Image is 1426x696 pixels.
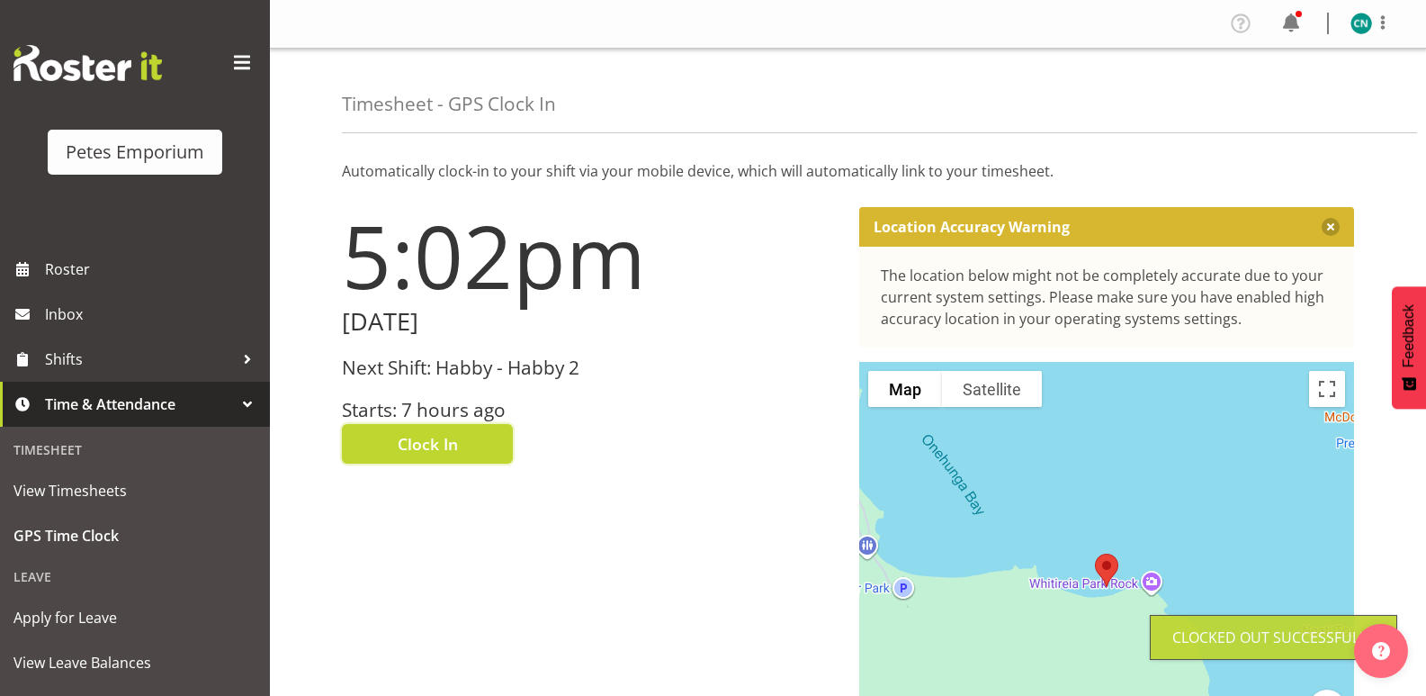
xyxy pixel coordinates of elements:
[342,308,838,336] h2: [DATE]
[4,431,265,468] div: Timesheet
[1372,642,1390,660] img: help-xxl-2.png
[874,218,1070,236] p: Location Accuracy Warning
[881,265,1333,330] div: The location below might not be completely accurate due to your current system settings. Please m...
[868,371,942,407] button: Show street map
[342,424,513,464] button: Clock In
[13,649,256,676] span: View Leave Balances
[4,513,265,558] a: GPS Time Clock
[45,346,234,373] span: Shifts
[942,371,1042,407] button: Show satellite imagery
[342,400,838,420] h3: Starts: 7 hours ago
[4,595,265,640] a: Apply for Leave
[45,391,234,418] span: Time & Attendance
[1350,13,1372,34] img: christine-neville11214.jpg
[342,357,838,378] h3: Next Shift: Habby - Habby 2
[66,139,204,166] div: Petes Emporium
[398,432,458,456] span: Clock In
[13,45,162,81] img: Rosterit website logo
[1309,371,1345,407] button: Toggle fullscreen view
[45,256,261,283] span: Roster
[13,604,256,631] span: Apply for Leave
[1392,286,1426,409] button: Feedback - Show survey
[1401,304,1417,367] span: Feedback
[4,468,265,513] a: View Timesheets
[4,640,265,685] a: View Leave Balances
[342,160,1354,182] p: Automatically clock-in to your shift via your mobile device, which will automatically link to you...
[342,207,838,304] h1: 5:02pm
[13,477,256,504] span: View Timesheets
[45,301,261,328] span: Inbox
[4,558,265,595] div: Leave
[13,522,256,549] span: GPS Time Clock
[1322,218,1340,236] button: Close message
[1172,627,1375,648] div: Clocked out Successfully
[342,94,556,114] h4: Timesheet - GPS Clock In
